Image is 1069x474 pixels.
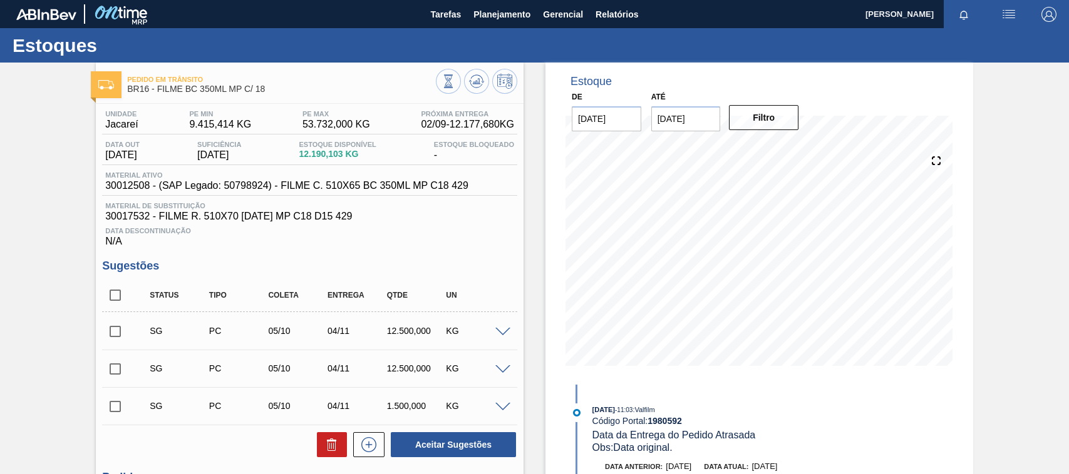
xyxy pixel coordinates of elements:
[391,432,516,457] button: Aceitar Sugestões
[704,463,748,470] span: Data atual:
[147,401,212,411] div: Sugestão Criada
[473,7,530,22] span: Planejamento
[324,401,390,411] div: 04/11/2025
[206,291,271,300] div: Tipo
[648,416,682,426] strong: 1980592
[729,105,798,130] button: Filtro
[347,432,385,457] div: Nova sugestão
[421,110,514,118] span: Próxima Entrega
[651,93,666,101] label: Até
[324,363,390,373] div: 04/11/2025
[206,363,271,373] div: Pedido de Compra
[430,7,461,22] span: Tarefas
[105,110,138,118] span: Unidade
[571,75,612,88] div: Estoque
[206,401,271,411] div: Pedido de Compra
[431,141,517,161] div: -
[492,69,517,94] button: Programar Estoque
[615,406,633,413] span: - 11:03
[443,401,508,411] div: KG
[436,69,461,94] button: Visão Geral dos Estoques
[1001,7,1016,22] img: userActions
[592,442,673,453] span: Obs: Data original.
[127,76,436,83] span: Pedido em Trânsito
[592,430,756,440] span: Data da Entrega do Pedido Atrasada
[105,227,514,234] span: Data Descontinuação
[102,260,517,273] h3: Sugestões
[105,149,140,161] span: [DATE]
[102,222,517,247] div: N/A
[265,363,330,373] div: 05/10/2025
[384,326,449,336] div: 12.500,000
[265,326,330,336] div: 05/10/2025
[573,409,581,416] img: atual
[384,363,449,373] div: 12.500,000
[384,291,449,300] div: Qtde
[666,461,691,471] span: [DATE]
[197,141,241,148] span: Suficiência
[633,406,654,413] span: : Valfilm
[324,291,390,300] div: Entrega
[385,431,517,458] div: Aceitar Sugestões
[127,84,436,94] span: BR16 - FILME BC 350ML MP C/ 18
[105,202,514,209] span: Material de Substituição
[443,363,508,373] div: KG
[464,69,489,94] button: Atualizar Gráfico
[592,406,615,413] span: [DATE]
[265,291,330,300] div: Coleta
[592,416,890,426] div: Código Portal:
[596,7,638,22] span: Relatórios
[299,149,376,159] span: 12.190,103 KG
[13,38,235,53] h1: Estoques
[443,291,508,300] div: UN
[98,80,114,89] img: Ícone
[384,401,449,411] div: 1.500,000
[197,149,241,161] span: [DATE]
[302,110,370,118] span: PE MAX
[605,463,663,470] span: Data anterior:
[299,141,376,148] span: Estoque Disponível
[105,180,468,191] span: 30012508 - (SAP Legado: 50798924) - FILME C. 510X65 BC 350ML MP C18 429
[311,432,347,457] div: Excluir Sugestões
[147,363,212,373] div: Sugestão Criada
[105,171,468,179] span: Material ativo
[324,326,390,336] div: 04/11/2025
[572,106,641,131] input: dd/mm/yyyy
[944,6,984,23] button: Notificações
[206,326,271,336] div: Pedido de Compra
[105,119,138,130] span: Jacareí
[265,401,330,411] div: 05/10/2025
[16,9,76,20] img: TNhmsLtSVTkK8tSr43FrP2fwEKptu5GPRR3wAAAABJRU5ErkJggg==
[189,119,251,130] span: 9.415,414 KG
[421,119,514,130] span: 02/09 - 12.177,680 KG
[105,211,514,222] span: 30017532 - FILME R. 510X70 [DATE] MP C18 D15 429
[651,106,721,131] input: dd/mm/yyyy
[189,110,251,118] span: PE MIN
[572,93,582,101] label: De
[147,291,212,300] div: Status
[443,326,508,336] div: KG
[105,141,140,148] span: Data out
[434,141,514,148] span: Estoque Bloqueado
[1041,7,1056,22] img: Logout
[751,461,777,471] span: [DATE]
[147,326,212,336] div: Sugestão Criada
[302,119,370,130] span: 53.732,000 KG
[543,7,583,22] span: Gerencial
